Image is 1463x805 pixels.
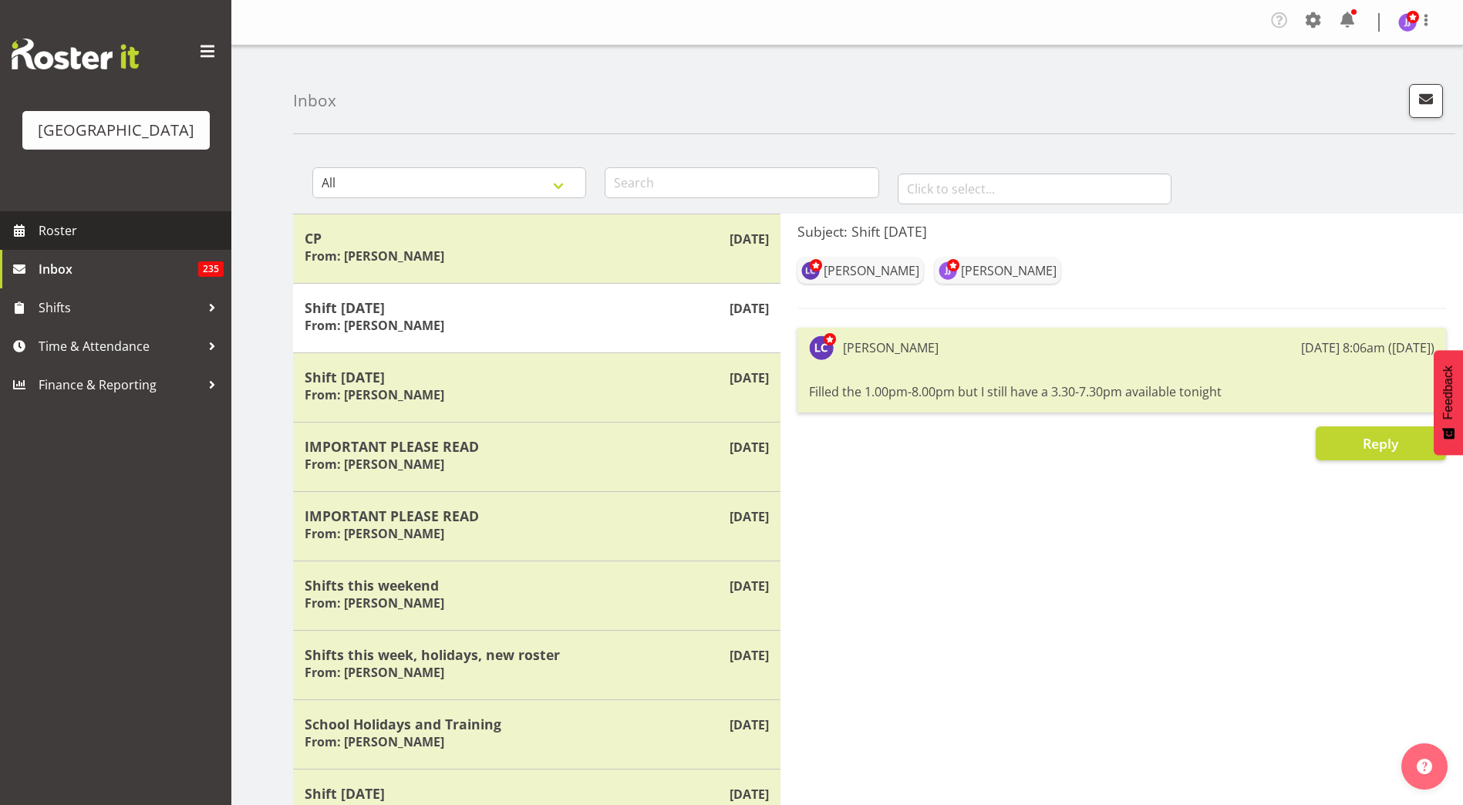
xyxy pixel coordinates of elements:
[730,507,769,526] p: [DATE]
[305,577,769,594] h5: Shifts this weekend
[1398,13,1417,32] img: jade-johnson1105.jpg
[305,456,444,472] h6: From: [PERSON_NAME]
[12,39,139,69] img: Rosterit website logo
[305,299,769,316] h5: Shift [DATE]
[1301,339,1434,357] div: [DATE] 8:06am ([DATE])
[305,318,444,333] h6: From: [PERSON_NAME]
[293,92,336,109] h4: Inbox
[305,230,769,247] h5: CP
[39,219,224,242] span: Roster
[809,379,1434,405] div: Filled the 1.00pm-8.00pm but I still have a 3.30-7.30pm available tonight
[843,339,939,357] div: [PERSON_NAME]
[1434,350,1463,455] button: Feedback - Show survey
[730,577,769,595] p: [DATE]
[39,373,201,396] span: Finance & Reporting
[898,173,1171,204] input: Click to select...
[730,438,769,456] p: [DATE]
[730,299,769,318] p: [DATE]
[305,646,769,663] h5: Shifts this week, holidays, new roster
[797,223,1446,240] h5: Subject: Shift [DATE]
[939,261,957,280] img: jade-johnson1105.jpg
[198,261,224,277] span: 235
[305,785,769,802] h5: Shift [DATE]
[801,261,820,280] img: laurie-cook11580.jpg
[730,230,769,248] p: [DATE]
[305,369,769,386] h5: Shift [DATE]
[824,261,919,280] div: [PERSON_NAME]
[305,526,444,541] h6: From: [PERSON_NAME]
[730,646,769,665] p: [DATE]
[1363,434,1398,453] span: Reply
[305,716,769,733] h5: School Holidays and Training
[730,785,769,803] p: [DATE]
[305,665,444,680] h6: From: [PERSON_NAME]
[305,248,444,264] h6: From: [PERSON_NAME]
[730,369,769,387] p: [DATE]
[305,387,444,402] h6: From: [PERSON_NAME]
[1316,426,1446,460] button: Reply
[605,167,878,198] input: Search
[305,507,769,524] h5: IMPORTANT PLEASE READ
[809,335,834,360] img: laurie-cook11580.jpg
[38,119,194,142] div: [GEOGRAPHIC_DATA]
[39,258,198,281] span: Inbox
[39,335,201,358] span: Time & Attendance
[1441,365,1455,419] span: Feedback
[961,261,1057,280] div: [PERSON_NAME]
[39,296,201,319] span: Shifts
[1417,759,1432,774] img: help-xxl-2.png
[305,595,444,611] h6: From: [PERSON_NAME]
[730,716,769,734] p: [DATE]
[305,438,769,455] h5: IMPORTANT PLEASE READ
[305,734,444,749] h6: From: [PERSON_NAME]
